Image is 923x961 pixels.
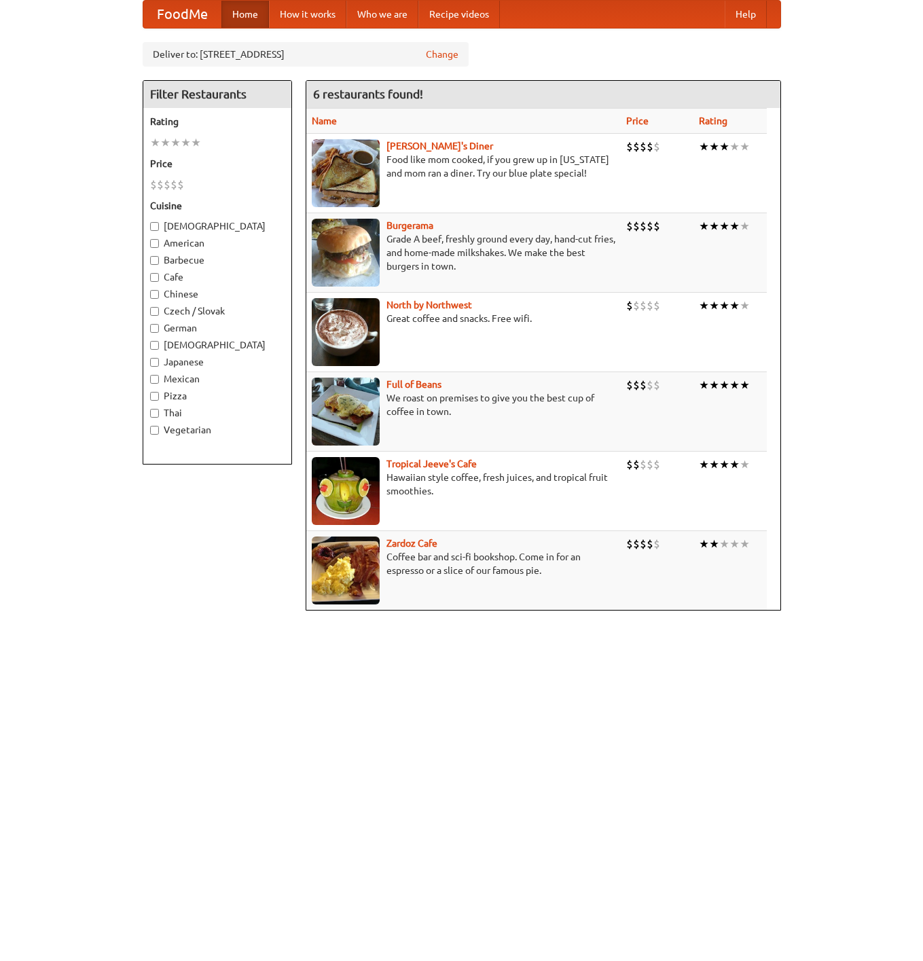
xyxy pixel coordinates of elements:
[181,135,191,150] li: ★
[312,471,615,498] p: Hawaiian style coffee, fresh juices, and tropical fruit smoothies.
[150,236,285,250] label: American
[386,300,472,310] b: North by Northwest
[647,537,653,551] li: $
[312,232,615,273] p: Grade A beef, freshly ground every day, hand-cut fries, and home-made milkshakes. We make the bes...
[150,219,285,233] label: [DEMOGRAPHIC_DATA]
[699,298,709,313] li: ★
[170,135,181,150] li: ★
[729,537,740,551] li: ★
[386,379,441,390] a: Full of Beans
[740,537,750,551] li: ★
[170,177,177,192] li: $
[647,378,653,393] li: $
[740,219,750,234] li: ★
[143,42,469,67] div: Deliver to: [STREET_ADDRESS]
[386,458,477,469] a: Tropical Jeeve's Cafe
[647,298,653,313] li: $
[150,290,159,299] input: Chinese
[418,1,500,28] a: Recipe videos
[699,219,709,234] li: ★
[150,321,285,335] label: German
[312,139,380,207] img: sallys.jpg
[313,88,423,101] ng-pluralize: 6 restaurants found!
[626,457,633,472] li: $
[709,219,719,234] li: ★
[709,139,719,154] li: ★
[699,457,709,472] li: ★
[386,220,433,231] a: Burgerama
[150,222,159,231] input: [DEMOGRAPHIC_DATA]
[312,153,615,180] p: Food like mom cooked, if you grew up in [US_STATE] and mom ran a diner. Try our blue plate special!
[386,538,437,549] a: Zardoz Cafe
[269,1,346,28] a: How it works
[312,219,380,287] img: burgerama.jpg
[150,341,159,350] input: [DEMOGRAPHIC_DATA]
[150,324,159,333] input: German
[312,550,615,577] p: Coffee bar and sci-fi bookshop. Come in for an espresso or a slice of our famous pie.
[719,139,729,154] li: ★
[653,457,660,472] li: $
[143,81,291,108] h4: Filter Restaurants
[150,375,159,384] input: Mexican
[653,378,660,393] li: $
[719,537,729,551] li: ★
[729,457,740,472] li: ★
[150,253,285,267] label: Barbecue
[143,1,221,28] a: FoodMe
[633,219,640,234] li: $
[150,239,159,248] input: American
[709,298,719,313] li: ★
[633,298,640,313] li: $
[150,157,285,170] h5: Price
[640,298,647,313] li: $
[312,115,337,126] a: Name
[150,423,285,437] label: Vegetarian
[312,391,615,418] p: We roast on premises to give you the best cup of coffee in town.
[719,378,729,393] li: ★
[150,199,285,213] h5: Cuisine
[729,219,740,234] li: ★
[150,338,285,352] label: [DEMOGRAPHIC_DATA]
[426,48,458,61] a: Change
[640,457,647,472] li: $
[719,298,729,313] li: ★
[191,135,201,150] li: ★
[719,457,729,472] li: ★
[312,537,380,604] img: zardoz.jpg
[709,537,719,551] li: ★
[729,378,740,393] li: ★
[640,537,647,551] li: $
[150,135,160,150] li: ★
[647,139,653,154] li: $
[740,298,750,313] li: ★
[312,457,380,525] img: jeeves.jpg
[312,378,380,446] img: beans.jpg
[640,219,647,234] li: $
[626,115,649,126] a: Price
[626,139,633,154] li: $
[150,389,285,403] label: Pizza
[221,1,269,28] a: Home
[633,139,640,154] li: $
[740,378,750,393] li: ★
[626,537,633,551] li: $
[740,139,750,154] li: ★
[312,312,615,325] p: Great coffee and snacks. Free wifi.
[386,141,493,151] a: [PERSON_NAME]'s Diner
[150,304,285,318] label: Czech / Slovak
[150,406,285,420] label: Thai
[150,273,159,282] input: Cafe
[150,392,159,401] input: Pizza
[626,219,633,234] li: $
[150,270,285,284] label: Cafe
[699,139,709,154] li: ★
[626,298,633,313] li: $
[647,457,653,472] li: $
[699,378,709,393] li: ★
[653,219,660,234] li: $
[633,378,640,393] li: $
